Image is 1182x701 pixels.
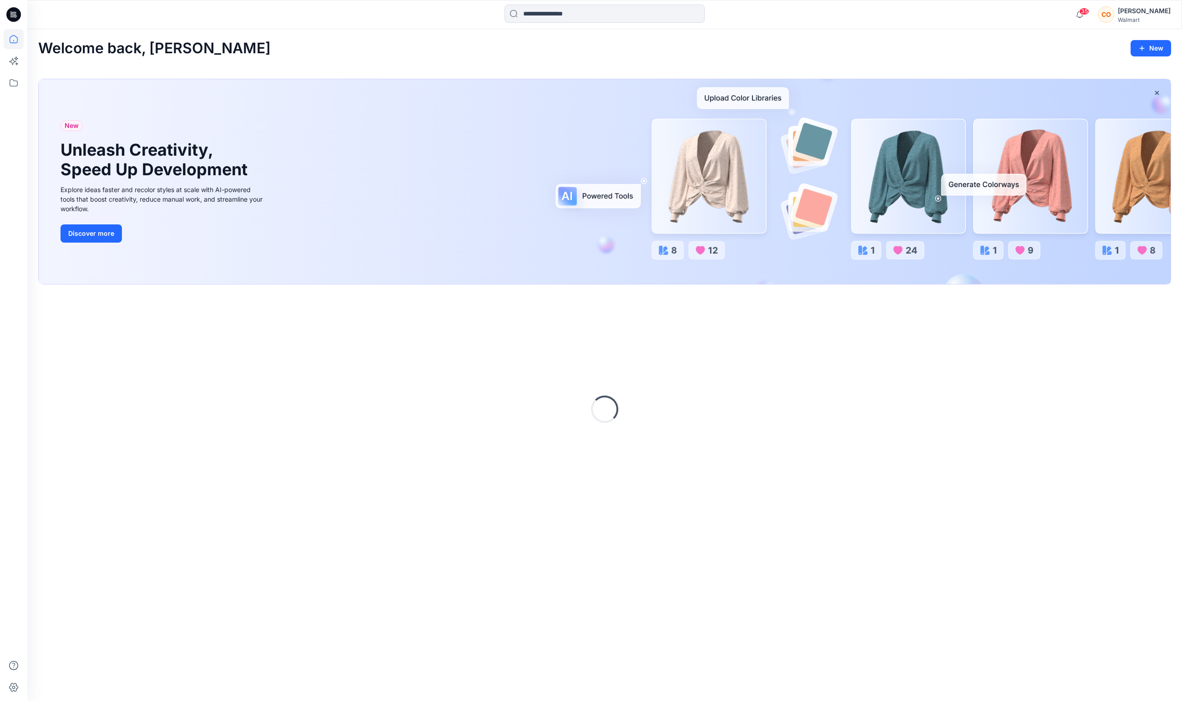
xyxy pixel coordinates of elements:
div: CO [1098,6,1114,23]
a: Discover more [61,224,265,243]
span: New [65,120,79,131]
span: 35 [1079,8,1089,15]
div: Walmart [1118,16,1171,23]
h1: Unleash Creativity, Speed Up Development [61,140,252,179]
button: Discover more [61,224,122,243]
div: Explore ideas faster and recolor styles at scale with AI-powered tools that boost creativity, red... [61,185,265,213]
h2: Welcome back, [PERSON_NAME] [38,40,271,57]
div: [PERSON_NAME] [1118,5,1171,16]
button: New [1131,40,1171,56]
